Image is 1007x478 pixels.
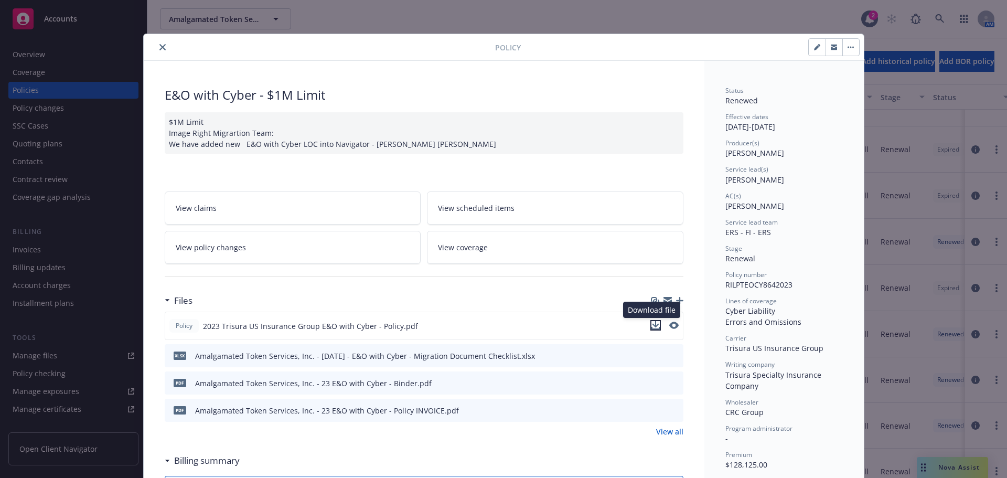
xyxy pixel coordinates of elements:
[438,203,515,214] span: View scheduled items
[623,302,680,318] div: Download file
[725,165,768,174] span: Service lead(s)
[653,378,661,389] button: download file
[174,379,186,387] span: pdf
[670,350,679,362] button: preview file
[725,407,764,417] span: CRC Group
[203,321,418,332] span: 2023 Trisura US Insurance Group E&O with Cyber - Policy.pdf
[495,42,521,53] span: Policy
[165,454,240,468] div: Billing summary
[725,175,784,185] span: [PERSON_NAME]
[725,201,784,211] span: [PERSON_NAME]
[725,370,823,391] span: Trisura Specialty Insurance Company
[165,231,421,264] a: View policy changes
[725,343,823,353] span: Trisura US Insurance Group
[725,398,758,407] span: Wholesaler
[725,192,741,200] span: AC(s)
[725,334,746,343] span: Carrier
[165,86,683,104] div: E&O with Cyber - $1M Limit
[725,296,777,305] span: Lines of coverage
[165,112,683,154] div: $1M Limit Image Right Migrartion Team: We have added new E&O with Cyber LOC into Navigator - [PER...
[725,460,767,470] span: $128,125.00
[669,320,679,332] button: preview file
[725,450,752,459] span: Premium
[725,433,728,443] span: -
[725,253,755,263] span: Renewal
[176,242,246,253] span: View policy changes
[438,242,488,253] span: View coverage
[725,270,767,279] span: Policy number
[725,218,778,227] span: Service lead team
[725,316,843,327] div: Errors and Omissions
[670,405,679,416] button: preview file
[156,41,169,54] button: close
[195,405,459,416] div: Amalgamated Token Services, Inc. - 23 E&O with Cyber - Policy INVOICE.pdf
[195,350,535,362] div: Amalgamated Token Services, Inc. - [DATE] - E&O with Cyber - Migration Document Checklist.xlsx
[195,378,432,389] div: Amalgamated Token Services, Inc. - 23 E&O with Cyber - Binder.pdf
[725,112,843,132] div: [DATE] - [DATE]
[670,378,679,389] button: preview file
[725,139,759,147] span: Producer(s)
[427,231,683,264] a: View coverage
[165,192,421,225] a: View claims
[669,322,679,329] button: preview file
[725,95,758,105] span: Renewed
[725,305,843,316] div: Cyber Liability
[656,426,683,437] a: View all
[725,148,784,158] span: [PERSON_NAME]
[174,454,240,468] h3: Billing summary
[725,280,792,290] span: RILPTEOCY8642023
[725,112,768,121] span: Effective dates
[725,244,742,253] span: Stage
[725,227,771,237] span: ERS - FI - ERS
[650,320,661,331] button: download file
[650,320,661,332] button: download file
[174,321,195,331] span: Policy
[176,203,217,214] span: View claims
[174,352,186,359] span: xlsx
[653,405,661,416] button: download file
[725,360,775,369] span: Writing company
[174,294,192,307] h3: Files
[653,350,661,362] button: download file
[725,86,744,95] span: Status
[725,424,792,433] span: Program administrator
[174,406,186,414] span: pdf
[165,294,192,307] div: Files
[427,192,683,225] a: View scheduled items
